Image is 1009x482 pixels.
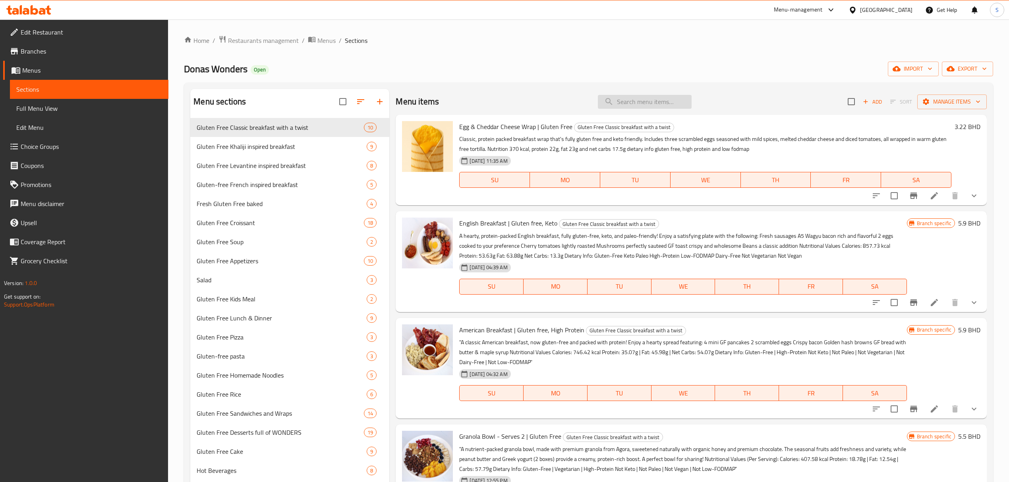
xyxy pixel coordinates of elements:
div: Gluten Free Appetizers10 [190,251,389,270]
button: MO [530,172,600,188]
span: Sections [16,85,162,94]
button: Add [860,96,885,108]
div: Gluten Free Classic breakfast with a twist10 [190,118,389,137]
button: TH [715,279,779,295]
span: Grocery Checklist [21,256,162,266]
a: Choice Groups [3,137,168,156]
h2: Menu sections [193,96,246,108]
button: delete [945,399,965,418]
span: 9 [367,448,376,455]
span: Coverage Report [21,237,162,247]
img: American Breakfast | Gluten free, High Protein [402,324,453,375]
div: Gluten Free Soup2 [190,232,389,251]
span: Select to update [886,187,903,204]
div: Salad3 [190,270,389,289]
li: / [339,36,342,45]
h2: Menu items [396,96,439,108]
div: Gluten Free Kids Meal2 [190,289,389,308]
div: Gluten Free Desserts full of WONDERS19 [190,423,389,442]
li: / [302,36,305,45]
div: Salad [197,275,367,285]
span: export [948,64,987,74]
div: items [364,409,377,418]
span: Gluten Free Levantine inspired breakfast [197,161,367,170]
span: Gluten Free Classic breakfast with a twist [563,433,663,442]
span: Upsell [21,218,162,228]
button: Branch-specific-item [904,293,923,312]
span: Gluten Free Soup [197,237,367,247]
span: 6 [367,391,376,398]
button: TU [588,279,651,295]
span: Manage items [924,97,980,107]
button: import [888,62,939,76]
span: FR [814,174,878,186]
span: Gluten Free Sandwiches and Wraps [197,409,364,418]
span: 8 [367,162,376,170]
span: SA [846,281,904,292]
span: [DATE] 04:39 AM [466,264,510,271]
span: WE [655,388,712,399]
span: Promotions [21,180,162,189]
a: Support.OpsPlatform [4,299,54,310]
span: 10 [364,257,376,265]
span: MO [527,388,584,399]
span: FR [782,281,840,292]
div: Gluten-free pasta3 [190,347,389,366]
div: [GEOGRAPHIC_DATA] [860,6,912,14]
span: Hot Beverages [197,466,367,475]
div: items [367,161,377,170]
div: items [367,294,377,304]
div: items [364,218,377,228]
h6: 5.9 BHD [958,218,980,229]
a: Restaurants management [218,35,299,46]
button: TU [588,385,651,401]
div: Gluten Free Lunch & Dinner9 [190,308,389,328]
span: TU [591,388,648,399]
span: Add [862,97,883,106]
button: SA [843,279,907,295]
span: SA [884,174,948,186]
button: SU [459,172,530,188]
span: 9 [367,314,376,322]
div: Gluten Free Khaliji inspired breakfast [197,142,367,151]
span: Menus [317,36,336,45]
span: Gluten-free pasta [197,351,367,361]
button: Branch-specific-item [904,186,923,205]
span: 5 [367,181,376,189]
a: Edit Restaurant [3,23,168,42]
button: SA [881,172,951,188]
a: Menu disclaimer [3,194,168,213]
a: Edit menu item [930,298,939,307]
span: Choice Groups [21,142,162,151]
span: Fresh Gluten Free baked [197,199,367,208]
span: 2 [367,238,376,246]
p: A hearty, protein-packed English breakfast, fully gluten-free, keto, and paleo-friendly! Enjoy a ... [459,231,907,261]
img: Granola Bowl - Serves 2 | Gluten Free [402,431,453,482]
div: items [367,389,377,399]
span: Branch specific [914,220,955,227]
span: Gluten Free Appetizers [197,256,364,266]
div: Gluten Free Classic breakfast with a twist [574,123,674,132]
span: Open [251,66,269,73]
svg: Show Choices [969,404,979,414]
span: 2 [367,295,376,303]
span: 9 [367,143,376,150]
button: MO [524,385,588,401]
span: Granola Bowl - Serves 2 | Gluten Free [459,430,561,442]
button: WE [671,172,741,188]
div: items [367,466,377,475]
a: Home [184,36,209,45]
div: Gluten Free Desserts full of WONDERS [197,428,364,437]
span: Coupons [21,161,162,170]
div: Gluten Free Lunch & Dinner [197,313,367,323]
div: Gluten Free Sandwiches and Wraps14 [190,404,389,423]
span: SU [463,174,527,186]
li: / [213,36,215,45]
span: WE [674,174,738,186]
nav: breadcrumb [184,35,993,46]
span: Sections [345,36,367,45]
